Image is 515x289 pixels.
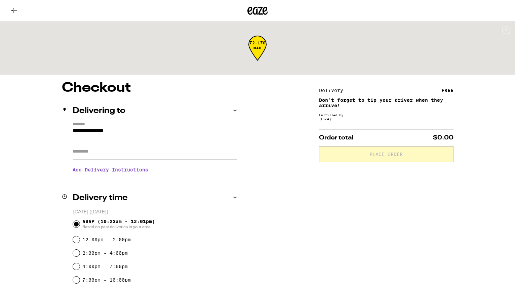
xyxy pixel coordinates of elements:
span: ASAP (10:23am - 12:01pm) [82,219,155,230]
button: Place Order [319,146,453,162]
p: We'll contact you at [PHONE_NUMBER] when we arrive [73,177,237,183]
span: Based on past deliveries in your area [82,224,155,230]
div: FREE [441,88,453,93]
h3: Add Delivery Instructions [73,162,237,177]
h2: Delivering to [73,107,125,115]
h1: Checkout [62,81,237,95]
label: 12:00pm - 2:00pm [82,237,131,242]
div: Delivery [319,88,348,93]
div: Fulfilled by (Lic# ) [319,113,453,121]
span: Place Order [369,152,403,157]
span: $0.00 [433,135,453,141]
label: 7:00pm - 10:00pm [82,277,131,283]
label: 4:00pm - 7:00pm [82,264,128,269]
p: Don't forget to tip your driver when they arrive! [319,97,453,108]
h2: Delivery time [73,194,128,202]
div: 72-170 min [248,41,267,66]
label: 2:00pm - 4:00pm [82,250,128,256]
span: Order total [319,135,353,141]
p: [DATE] ([DATE]) [73,209,237,215]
